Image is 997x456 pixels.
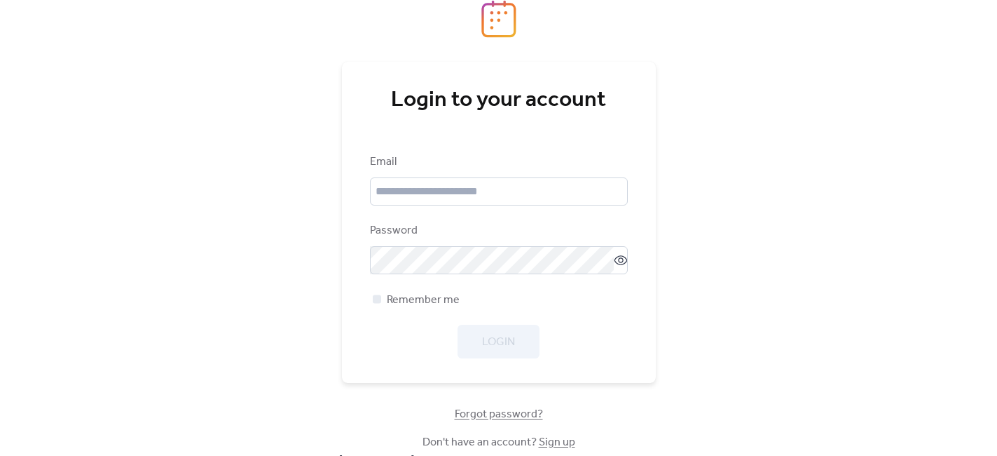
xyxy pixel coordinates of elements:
span: Forgot password? [455,406,543,423]
div: Login to your account [370,86,628,114]
div: Email [370,154,625,170]
div: Password [370,222,625,239]
a: Sign up [539,431,575,453]
a: Forgot password? [455,410,543,418]
span: Don't have an account? [422,434,575,451]
span: Remember me [387,292,460,309]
